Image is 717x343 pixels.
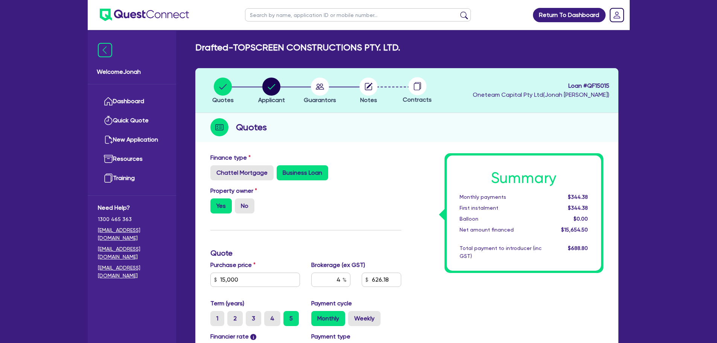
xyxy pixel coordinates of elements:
[98,245,166,261] a: [EMAIL_ADDRESS][DOMAIN_NAME]
[311,332,350,341] label: Payment type
[264,311,280,326] label: 4
[258,96,285,104] span: Applicant
[212,96,234,104] span: Quotes
[454,215,547,223] div: Balloon
[97,67,167,76] span: Welcome Jonah
[533,8,606,22] a: Return To Dashboard
[210,248,401,258] h3: Quote
[607,5,627,25] a: Dropdown toggle
[210,311,224,326] label: 1
[454,204,547,212] div: First instalment
[303,77,336,105] button: Guarantors
[568,245,588,251] span: $688.80
[311,311,345,326] label: Monthly
[258,77,285,105] button: Applicant
[98,111,166,130] a: Quick Quote
[210,165,274,180] label: Chattel Mortgage
[98,203,166,212] span: Need Help?
[473,81,609,90] span: Loan # QF15015
[568,194,588,200] span: $344.38
[460,169,588,187] h1: Summary
[574,216,588,222] span: $0.00
[98,169,166,188] a: Training
[454,244,547,260] div: Total payment to introducer (inc GST)
[195,42,400,53] h2: Drafted - TOPSCREEN CONSTRUCTIONS PTY. LTD.
[227,311,243,326] label: 2
[104,174,113,183] img: training
[283,311,299,326] label: 5
[210,186,257,195] label: Property owner
[104,154,113,163] img: resources
[245,8,471,21] input: Search by name, application ID or mobile number...
[98,130,166,149] a: New Application
[250,334,256,340] span: i
[98,215,166,223] span: 1300 465 363
[210,299,244,308] label: Term (years)
[359,77,378,105] button: Notes
[100,9,189,21] img: quest-connect-logo-blue
[473,91,609,98] span: Oneteam Capital Pty Ltd ( Jonah [PERSON_NAME] )
[104,116,113,125] img: quick-quote
[235,198,254,213] label: No
[454,226,547,234] div: Net amount financed
[104,135,113,144] img: new-application
[311,261,365,270] label: Brokerage (ex GST)
[348,311,381,326] label: Weekly
[277,165,328,180] label: Business Loan
[311,299,352,308] label: Payment cycle
[403,96,432,103] span: Contracts
[210,198,232,213] label: Yes
[212,77,234,105] button: Quotes
[210,118,228,136] img: step-icon
[360,96,377,104] span: Notes
[236,120,267,134] h2: Quotes
[454,193,547,201] div: Monthly payments
[98,43,112,57] img: icon-menu-close
[210,332,257,341] label: Financier rate
[246,311,261,326] label: 3
[561,227,588,233] span: $15,654.50
[98,92,166,111] a: Dashboard
[568,205,588,211] span: $344.38
[304,96,336,104] span: Guarantors
[210,261,256,270] label: Purchase price
[98,149,166,169] a: Resources
[210,153,251,162] label: Finance type
[98,264,166,280] a: [EMAIL_ADDRESS][DOMAIN_NAME]
[98,226,166,242] a: [EMAIL_ADDRESS][DOMAIN_NAME]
